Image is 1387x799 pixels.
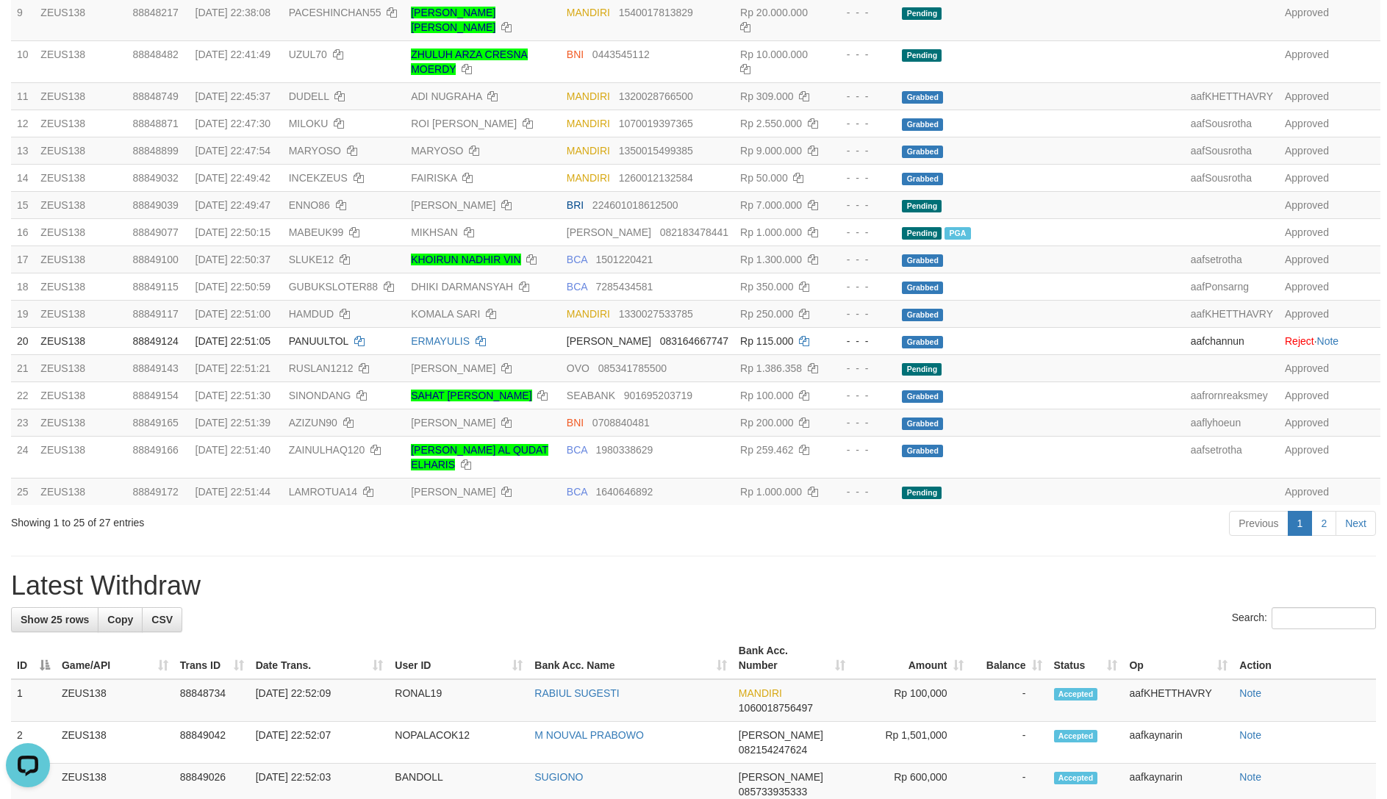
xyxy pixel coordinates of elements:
span: Rp 259.462 [740,444,793,456]
td: Approved [1279,354,1380,381]
span: 88849115 [132,281,178,293]
span: [PERSON_NAME] [739,771,823,783]
span: 88848482 [132,49,178,60]
span: AZIZUN90 [289,417,337,429]
th: Bank Acc. Name: activate to sort column ascending [528,637,733,679]
span: Rp 1.386.358 [740,362,802,374]
th: ID: activate to sort column descending [11,637,56,679]
a: Note [1239,771,1261,783]
span: 88849166 [132,444,178,456]
span: Rp 20.000.000 [740,7,808,18]
span: MARYOSO [289,145,341,157]
a: CSV [142,607,182,632]
td: ZEUS138 [35,354,126,381]
span: Copy 901695203719 to clipboard [624,390,692,401]
td: Approved [1279,246,1380,273]
th: Bank Acc. Number: activate to sort column ascending [733,637,851,679]
td: Approved [1279,40,1380,82]
span: SLUKE12 [289,254,334,265]
td: 13 [11,137,35,164]
td: [DATE] 22:52:09 [250,679,390,722]
span: 88849124 [132,335,178,347]
span: 88849172 [132,486,178,498]
span: Rp 1.300.000 [740,254,802,265]
span: Grabbed [902,309,943,321]
span: Copy 224601018612500 to clipboard [592,199,678,211]
a: Note [1239,729,1261,741]
td: 25 [11,478,35,505]
span: 88848871 [132,118,178,129]
span: Copy 082183478441 to clipboard [660,226,728,238]
span: Rp 50.000 [740,172,788,184]
a: [PERSON_NAME] [411,362,495,374]
span: SINONDANG [289,390,351,401]
span: PACESHINCHAN55 [289,7,381,18]
td: 1 [11,679,56,722]
a: M NOUVAL PRABOWO [534,729,644,741]
span: Grabbed [902,173,943,185]
td: 11 [11,82,35,110]
td: 17 [11,246,35,273]
span: [DATE] 22:47:30 [196,118,270,129]
span: 88849143 [132,362,178,374]
span: Grabbed [902,418,943,430]
td: 2 [11,722,56,764]
span: BCA [567,254,587,265]
span: BRI [567,199,584,211]
div: - - - [834,252,890,267]
span: PANUULTOL [289,335,348,347]
span: [DATE] 22:51:40 [196,444,270,456]
span: Copy 1501220421 to clipboard [596,254,653,265]
td: 19 [11,300,35,327]
td: 15 [11,191,35,218]
span: INCEKZEUS [289,172,348,184]
div: - - - [834,198,890,212]
div: - - - [834,116,890,131]
span: Pending [902,49,942,62]
label: Search: [1232,607,1376,629]
td: Approved [1279,218,1380,246]
th: Date Trans.: activate to sort column ascending [250,637,390,679]
td: [DATE] 22:52:07 [250,722,390,764]
span: Grabbed [902,91,943,104]
td: aafsetrotha [1185,436,1279,478]
span: BNI [567,49,584,60]
span: [DATE] 22:51:39 [196,417,270,429]
td: 21 [11,354,35,381]
a: 2 [1311,511,1336,536]
a: [PERSON_NAME] [411,199,495,211]
span: Copy 082154247624 to clipboard [739,744,807,756]
span: MABEUK99 [289,226,344,238]
span: [DATE] 22:51:44 [196,486,270,498]
span: [DATE] 22:51:21 [196,362,270,374]
input: Search: [1272,607,1376,629]
td: - [970,722,1048,764]
span: Pending [902,227,942,240]
td: Approved [1279,478,1380,505]
td: ZEUS138 [56,679,174,722]
td: ZEUS138 [35,409,126,436]
a: Note [1317,335,1339,347]
span: RUSLAN1212 [289,362,354,374]
span: [PERSON_NAME] [739,729,823,741]
span: Copy 1980338629 to clipboard [596,444,653,456]
td: Approved [1279,164,1380,191]
span: Show 25 rows [21,614,89,626]
div: - - - [834,225,890,240]
span: [DATE] 22:50:59 [196,281,270,293]
span: MANDIRI [567,172,610,184]
button: Open LiveChat chat widget [6,6,50,50]
a: KOMALA SARI [411,308,480,320]
span: [PERSON_NAME] [567,335,651,347]
th: Action [1233,637,1376,679]
td: aafPonsarng [1185,273,1279,300]
div: - - - [834,171,890,185]
span: Rp 100.000 [740,390,793,401]
span: MANDIRI [567,90,610,102]
td: aafKHETTHAVRY [1123,679,1233,722]
span: Accepted [1054,730,1098,742]
td: Approved [1279,137,1380,164]
span: Pending [902,363,942,376]
span: BNI [567,417,584,429]
span: DUDELL [289,90,329,102]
